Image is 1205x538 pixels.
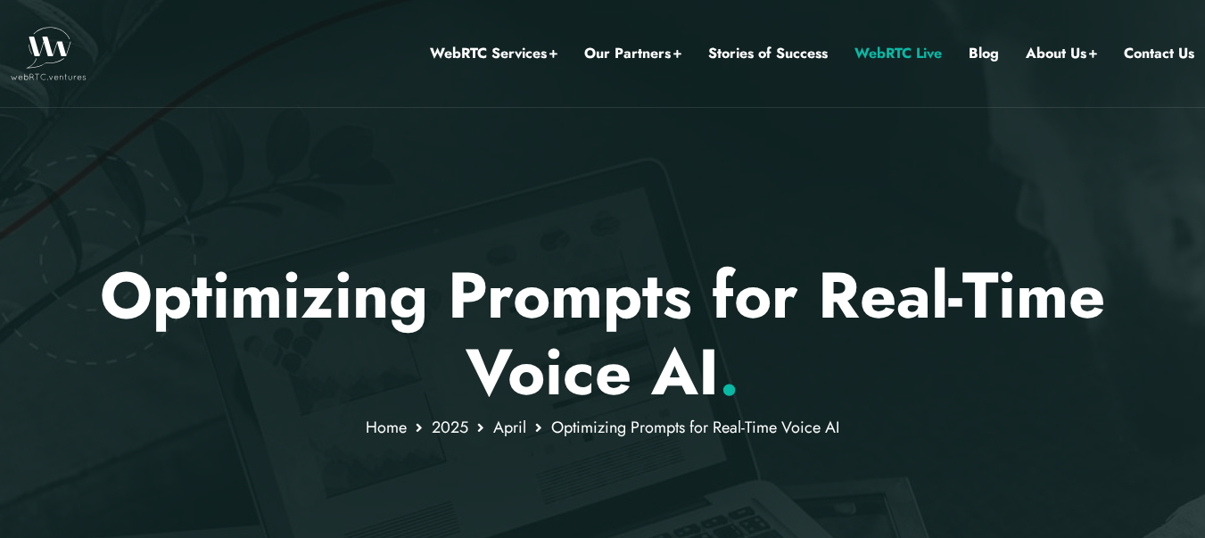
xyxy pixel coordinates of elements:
a: WebRTC Live [854,42,942,65]
a: April [493,416,526,439]
a: About Us [1026,42,1097,65]
a: 2025 [432,416,468,439]
span: . [719,326,739,418]
p: Optimizing Prompts for Real-Time Voice AI [80,257,1125,411]
a: WebRTC Services [430,42,557,65]
a: Blog [969,42,999,65]
a: Contact Us [1124,42,1194,65]
span: Optimizing Prompts for Real-Time Voice AI [551,416,839,439]
a: Our Partners [584,42,681,65]
a: Stories of Success [708,42,828,65]
img: WebRTC.ventures [11,27,87,80]
a: Home [366,416,407,439]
